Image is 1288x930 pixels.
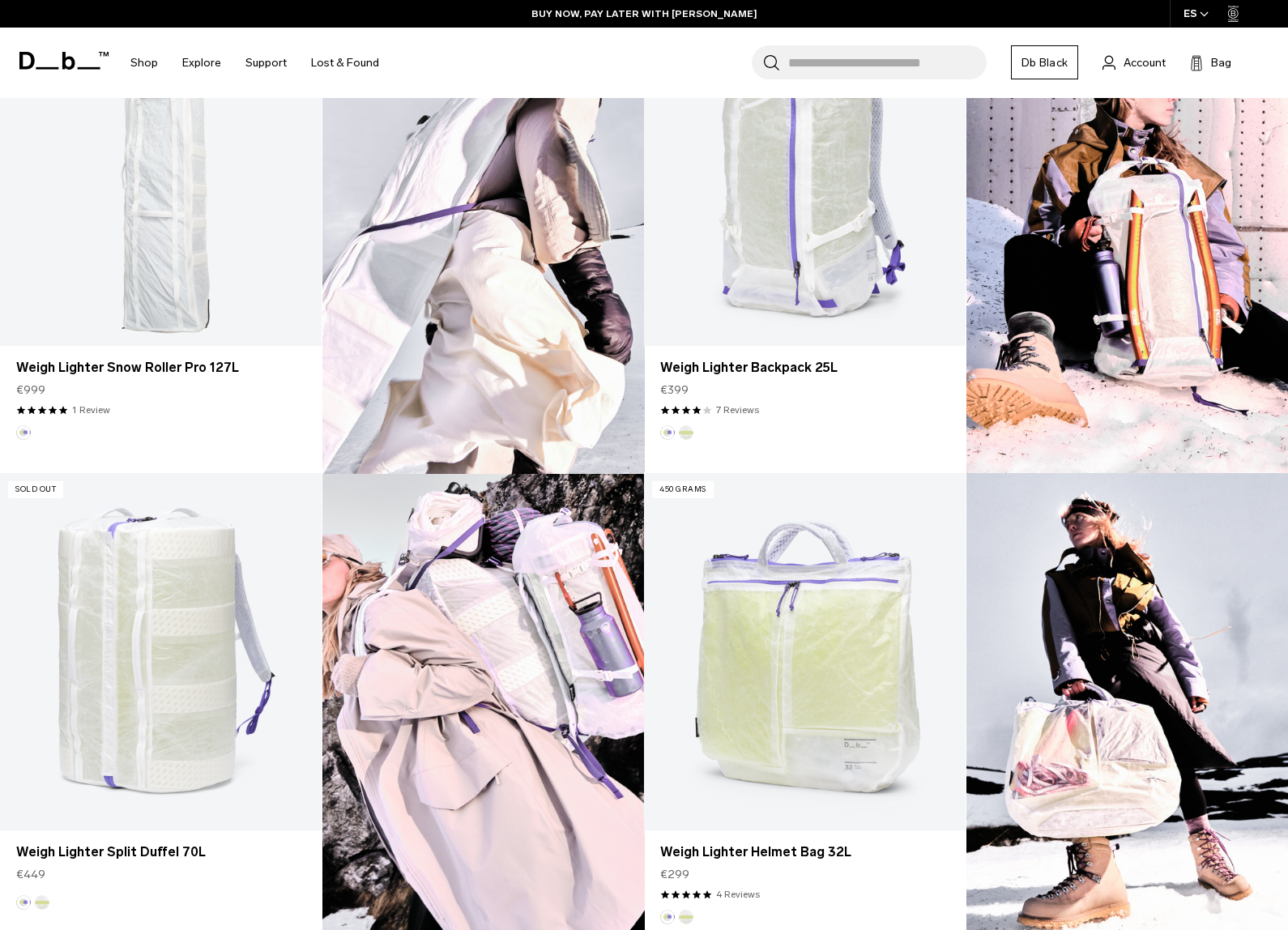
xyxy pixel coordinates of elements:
a: Weigh Lighter Helmet Bag 32L [660,843,949,862]
button: Aurora [660,910,675,924]
span: €999 [16,382,45,399]
a: 1 reviews [72,403,110,417]
span: €399 [660,382,689,399]
a: Shop [130,34,158,92]
span: €299 [660,866,689,883]
button: Diffusion [35,895,49,910]
p: 450 grams [652,481,714,498]
a: BUY NOW, PAY LATER WITH [PERSON_NAME] [531,6,757,21]
nav: Main Navigation [118,28,391,98]
button: Aurora [16,425,31,440]
a: Explore [182,34,221,92]
a: Support [245,34,287,92]
button: Bag [1190,53,1231,72]
a: 7 reviews [716,403,759,417]
button: Aurora [660,425,675,440]
a: Weigh Lighter Snow Roller Pro 127L [16,358,305,378]
p: Sold Out [8,481,63,498]
span: Account [1124,54,1166,71]
a: Account [1102,53,1166,72]
button: Diffusion [679,910,693,924]
a: Db Black [1011,45,1078,79]
a: Weigh Lighter Backpack 25L [660,358,949,378]
a: Weigh Lighter Helmet Bag 32L [644,473,966,830]
a: Lost & Found [311,34,379,92]
a: 4 reviews [716,887,760,902]
button: Diffusion [679,425,693,440]
span: Bag [1211,54,1231,71]
button: Aurora [16,895,31,910]
a: Weigh Lighter Split Duffel 70L [16,843,305,862]
span: €449 [16,866,45,883]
